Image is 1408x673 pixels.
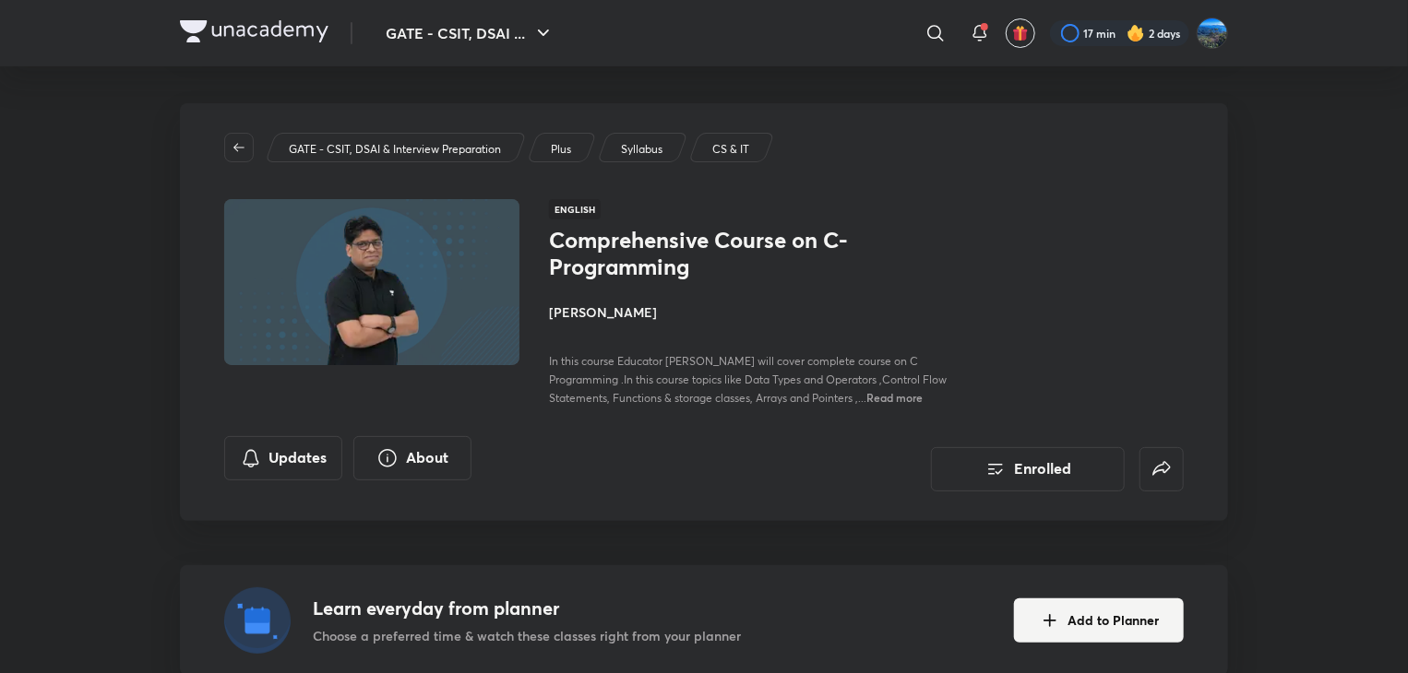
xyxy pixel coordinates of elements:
[1127,24,1145,42] img: streak
[548,141,575,158] a: Plus
[866,390,923,405] span: Read more
[549,199,601,219] span: English
[618,141,666,158] a: Syllabus
[224,436,342,480] button: Updates
[549,302,962,322] h4: [PERSON_NAME]
[621,141,662,158] p: Syllabus
[221,197,522,367] img: Thumbnail
[313,626,741,645] p: Choose a preferred time & watch these classes right from your planner
[1014,598,1184,643] button: Add to Planner
[931,447,1125,491] button: Enrolled
[1140,447,1184,491] button: false
[180,20,328,42] img: Company Logo
[549,227,851,280] h1: Comprehensive Course on C- Programming
[1012,25,1029,41] img: avatar
[712,141,749,158] p: CS & IT
[1197,18,1228,49] img: Karthik Koduri
[289,141,501,158] p: GATE - CSIT, DSAI & Interview Preparation
[286,141,505,158] a: GATE - CSIT, DSAI & Interview Preparation
[549,354,947,405] span: In this course Educator [PERSON_NAME] will cover complete course on C Programming .In this course...
[375,15,566,52] button: GATE - CSIT, DSAI ...
[313,595,741,622] h4: Learn everyday from planner
[1006,18,1035,48] button: avatar
[710,141,753,158] a: CS & IT
[353,436,471,480] button: About
[180,20,328,47] a: Company Logo
[551,141,571,158] p: Plus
